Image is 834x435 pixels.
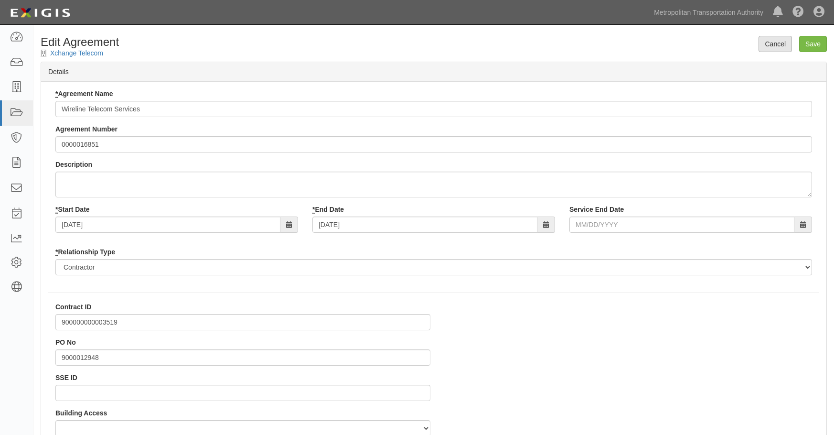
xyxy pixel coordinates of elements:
[55,124,118,134] label: Agreement Number
[55,302,91,312] label: Contract ID
[55,373,77,382] label: SSE ID
[312,205,344,214] label: End Date
[55,217,280,233] input: MM/DD/YYYY
[799,36,827,52] input: Save
[50,49,103,57] a: Xchange Telecom
[312,217,537,233] input: MM/DD/YYYY
[55,160,92,169] label: Description
[41,36,827,48] h1: Edit Agreement
[7,4,73,22] img: Logo
[649,3,768,22] a: Metropolitan Transportation Authority
[569,205,624,214] label: Service End Date
[55,89,113,98] label: Agreement Name
[569,217,794,233] input: MM/DD/YYYY
[792,7,804,18] i: Help Center - Complianz
[55,90,58,98] abbr: required
[55,337,76,347] label: PO No
[55,247,115,257] label: Relationship Type
[55,206,58,214] abbr: required
[759,36,792,52] a: Cancel
[55,408,107,418] label: Building Access
[55,248,58,256] abbr: required
[312,206,315,214] abbr: required
[55,205,90,214] label: Start Date
[41,62,826,82] div: Details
